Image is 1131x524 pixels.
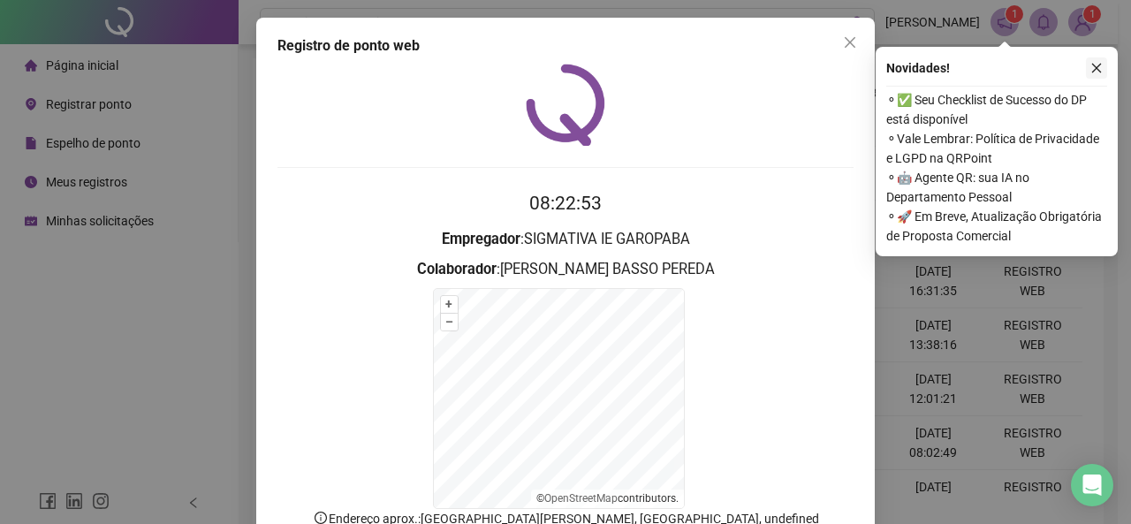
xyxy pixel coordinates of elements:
time: 08:22:53 [529,193,602,214]
strong: Colaborador [417,261,497,277]
span: ⚬ 🚀 Em Breve, Atualização Obrigatória de Proposta Comercial [886,207,1107,246]
span: close [843,35,857,49]
div: Open Intercom Messenger [1071,464,1113,506]
h3: : [PERSON_NAME] BASSO PEREDA [277,258,854,281]
span: ⚬ ✅ Seu Checklist de Sucesso do DP está disponível [886,90,1107,129]
h3: : SIGMATIVA IE GAROPABA [277,228,854,251]
button: – [441,314,458,330]
span: ⚬ 🤖 Agente QR: sua IA no Departamento Pessoal [886,168,1107,207]
a: OpenStreetMap [544,492,618,505]
button: + [441,296,458,313]
img: QRPoint [526,64,605,146]
div: Registro de ponto web [277,35,854,57]
span: Novidades ! [886,58,950,78]
strong: Empregador [442,231,520,247]
span: ⚬ Vale Lembrar: Política de Privacidade e LGPD na QRPoint [886,129,1107,168]
li: © contributors. [536,492,679,505]
button: Close [836,28,864,57]
span: close [1090,62,1103,74]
